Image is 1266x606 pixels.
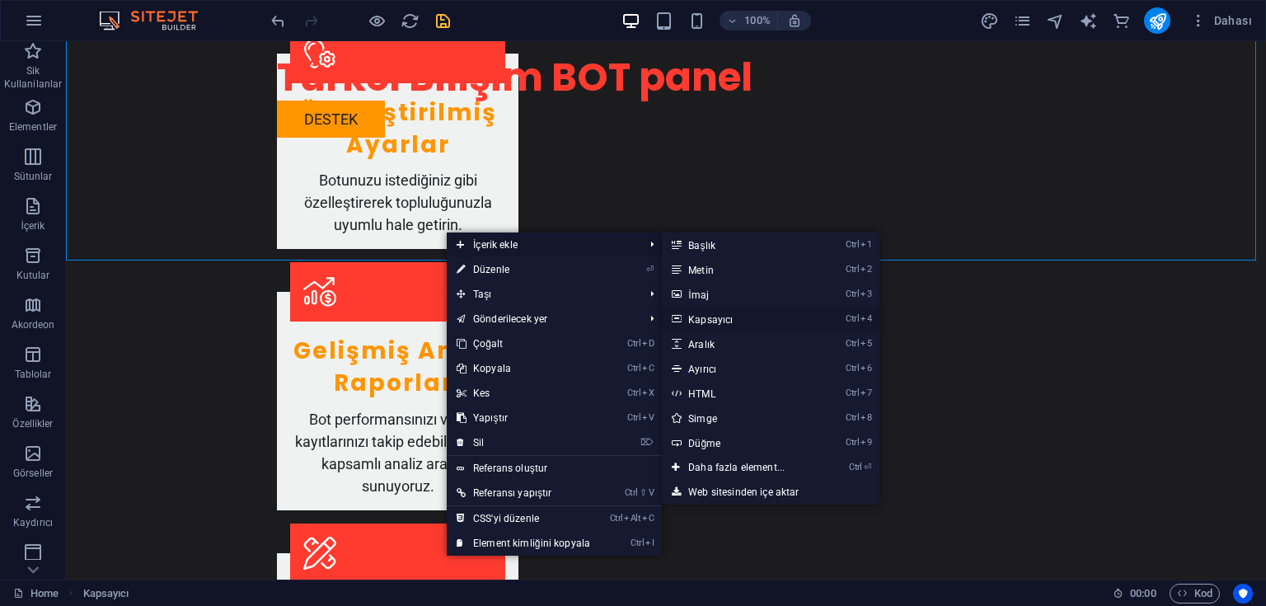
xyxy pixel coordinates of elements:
i: Ctrl [846,313,859,324]
i: D [642,338,654,349]
i: X [642,388,654,398]
i: 9 [860,437,871,448]
i: ⏎ [646,264,654,275]
a: ⏎Düzenle [447,257,600,282]
span: Dahası [1190,12,1252,29]
a: Ctrl1Başlık [662,233,818,257]
i: Ctrl [627,412,640,423]
span: 00 00 [1130,584,1156,604]
i: 6 [860,363,871,373]
button: undo [268,11,288,31]
a: CtrlIElement kimliğini kopyala [447,531,600,556]
button: reload [400,11,420,31]
i: Yayınla [1148,12,1167,31]
button: pages [1012,11,1032,31]
p: Kaydırıcı [13,516,53,529]
i: Ctrl [849,462,862,472]
i: C [642,363,654,373]
a: Gönderilecek yer [447,307,637,331]
i: V [642,412,654,423]
button: commerce [1111,11,1131,31]
a: Ctrl7HTML [662,381,818,406]
i: V [649,487,654,498]
i: Geri al: Başlığı düzenle (Ctrl+Z) [269,12,288,31]
p: Tablolar [15,368,52,381]
i: Ctrl [627,388,640,398]
i: 7 [860,388,871,398]
a: Ctrl⇧VReferansı yapıştır [447,481,600,505]
a: Ctrl8Simge [662,406,818,430]
i: Ctrl [846,338,859,349]
a: CtrlCKopyala [447,356,600,381]
p: Kutular [16,269,50,282]
i: Kaydet (Ctrl+S) [434,12,452,31]
i: Navigatör [1046,12,1065,31]
nav: breadcrumb [83,584,129,604]
p: Elementler [9,120,57,134]
a: Ctrl4Kapsayıcı [662,307,818,331]
i: ⇧ [640,487,647,498]
img: Editor Logo [95,11,218,31]
i: 1 [860,239,871,250]
h6: 100% [744,11,771,31]
a: Ctrl⏎Daha fazla element... [662,455,818,480]
a: Ctrl2Metin [662,257,818,282]
i: 3 [860,289,871,299]
a: Referans oluştur [447,456,662,481]
a: Ctrl3İmaj [662,282,818,307]
i: Sayfayı yeniden yükleyin [401,12,420,31]
i: Ctrl [627,338,640,349]
a: CtrlXKes [447,381,600,406]
i: Ctrl [846,412,859,423]
i: Ctrl [846,363,859,373]
a: Web sitesinden içe aktar [662,480,879,505]
i: Ticaret [1112,12,1131,31]
i: Ctrl [625,487,638,498]
span: İçerik ekle [447,233,637,257]
a: Ctrl9Düğme [662,430,818,455]
i: C [642,513,654,524]
a: Seçimi iptal etmek için tıkla. Sayfaları açmak için çift tıkla [13,584,59,604]
i: Sayfalar (Ctrl+Alt+S) [1013,12,1032,31]
a: Ctrl6Ayırıcı [662,356,818,381]
i: Alt [624,513,640,524]
i: Ctrl [846,388,859,398]
a: CtrlAltCCSS'yi düzenle [447,506,600,531]
button: save [433,11,452,31]
button: navigator [1045,11,1065,31]
p: İçerik [21,219,45,233]
button: design [979,11,999,31]
i: 2 [860,264,871,275]
span: Seçmek için tıkla. Düzenlemek için çift tıkla [83,584,129,604]
i: Ctrl [846,264,859,275]
span: Taşı [447,282,637,307]
i: Yeniden boyutlandırmada yakınlaştırma düzeyini seçilen cihaza uyacak şekilde otomatik olarak ayarla. [787,13,802,28]
i: Tasarım (Ctrl+Alt+Y) [980,12,999,31]
span: : [1142,587,1144,599]
i: ⌦ [640,437,654,448]
i: ⏎ [864,462,871,472]
i: Ctrl [631,538,644,548]
a: ⌦Sil [447,430,600,455]
i: I [645,538,654,548]
i: Ctrl [610,513,623,524]
button: 100% [720,11,778,31]
p: Akordeon [12,318,55,331]
button: Kod [1170,584,1220,604]
a: CtrlVYapıştır [447,406,600,430]
button: text_generator [1078,11,1098,31]
p: Sütunlar [14,170,53,183]
i: Ctrl [846,289,859,299]
span: Kod [1177,584,1212,604]
i: 4 [860,313,871,324]
i: Ctrl [846,437,859,448]
i: Ctrl [846,239,859,250]
i: 8 [860,412,871,423]
button: Usercentrics [1233,584,1253,604]
a: CtrlDÇoğalt [447,331,600,356]
i: AI Writer [1079,12,1098,31]
a: Ctrl5Aralık [662,331,818,356]
i: 5 [860,338,871,349]
p: Görseller [13,467,53,480]
p: Özellikler [12,417,53,430]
